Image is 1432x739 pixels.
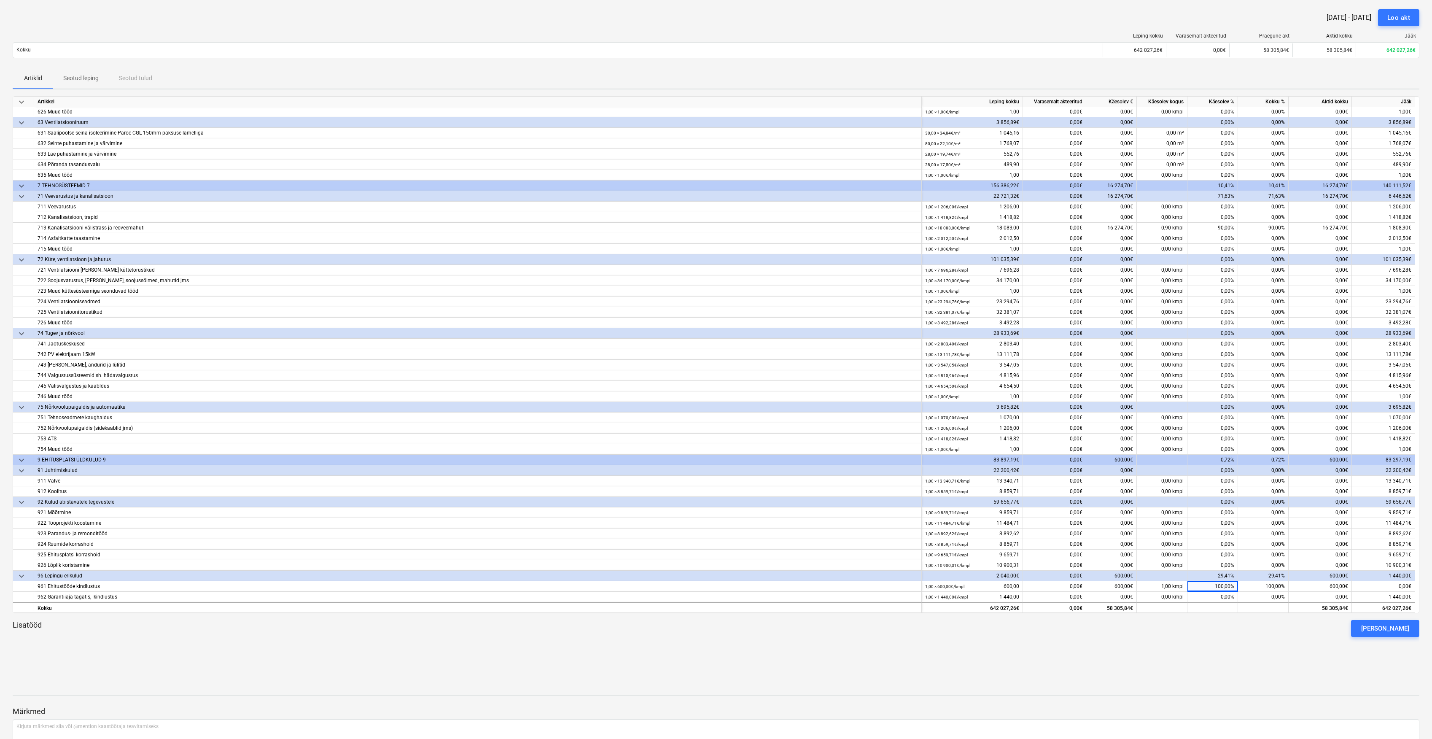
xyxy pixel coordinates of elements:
[1289,117,1352,128] div: 0,00€
[1086,170,1137,181] div: 0,00€
[1187,476,1238,486] div: 0,00%
[1238,455,1289,465] div: 0,72%
[1137,286,1187,297] div: 0,00 kmpl
[1023,486,1086,497] div: 0,00€
[1352,423,1415,434] div: 1 206,00€
[1086,497,1137,507] div: 0,00€
[1289,476,1352,486] div: 0,00€
[1238,128,1289,138] div: 0,00%
[1137,307,1187,318] div: 0,00 kmpl
[1352,107,1415,117] div: 1,00€
[1289,128,1352,138] div: 0,00€
[1137,318,1187,328] div: 0,00 kmpl
[1187,486,1238,497] div: 0,00%
[1352,181,1415,191] div: 140 111,52€
[1086,465,1137,476] div: 0,00€
[1238,181,1289,191] div: 10,41%
[922,117,1023,128] div: 3 856,89€
[1187,202,1238,212] div: 0,00%
[1137,381,1187,391] div: 0,00 kmpl
[1238,202,1289,212] div: 0,00%
[1289,97,1352,107] div: Aktid kokku
[1238,465,1289,476] div: 0,00%
[1289,339,1352,349] div: 0,00€
[1352,223,1415,233] div: 1 808,30€
[1289,402,1352,413] div: 0,00€
[1023,244,1086,254] div: 0,00€
[1023,497,1086,507] div: 0,00€
[34,97,922,107] div: Artikkel
[1023,297,1086,307] div: 0,00€
[1023,328,1086,339] div: 0,00€
[1352,465,1415,476] div: 22 200,42€
[922,465,1023,476] div: 22 200,42€
[1086,518,1137,529] div: 0,00€
[922,254,1023,265] div: 101 035,39€
[1187,265,1238,275] div: 0,00%
[1289,486,1352,497] div: 0,00€
[1238,138,1289,149] div: 0,00%
[1023,223,1086,233] div: 0,00€
[1187,465,1238,476] div: 0,00%
[1023,391,1086,402] div: 0,00€
[1086,360,1137,370] div: 0,00€
[1289,297,1352,307] div: 0,00€
[1352,254,1415,265] div: 101 035,39€
[1137,434,1187,444] div: 0,00 kmpl
[1187,297,1238,307] div: 0,00%
[1352,349,1415,360] div: 13 111,78€
[1187,349,1238,360] div: 0,00%
[1238,212,1289,223] div: 0,00%
[1137,97,1187,107] div: Käesolev kogus
[922,455,1023,465] div: 83 897,19€
[1023,117,1086,128] div: 0,00€
[1187,212,1238,223] div: 0,00%
[1187,402,1238,413] div: 0,00%
[1023,97,1086,107] div: Varasemalt akteeritud
[1137,275,1187,286] div: 0,00 kmpl
[1023,476,1086,486] div: 0,00€
[1187,318,1238,328] div: 0,00%
[1238,423,1289,434] div: 0,00%
[1103,43,1166,57] div: 642 027,26€
[1289,507,1352,518] div: 0,00€
[1352,507,1415,518] div: 9 859,71€
[1238,191,1289,202] div: 71,63%
[1289,360,1352,370] div: 0,00€
[1086,107,1137,117] div: 0,00€
[1023,107,1086,117] div: 0,00€
[1137,170,1187,181] div: 0,00 kmpl
[1187,138,1238,149] div: 0,00%
[1187,170,1238,181] div: 0,00%
[1238,444,1289,455] div: 0,00%
[1023,318,1086,328] div: 0,00€
[1352,318,1415,328] div: 3 492,28€
[1292,43,1356,57] div: 58 305,84€
[1352,97,1415,107] div: Jääk
[1352,149,1415,159] div: 552,76€
[1289,223,1352,233] div: 16 274,70€
[1187,107,1238,117] div: 0,00%
[1187,275,1238,286] div: 0,00%
[1086,297,1137,307] div: 0,00€
[1086,455,1137,465] div: 600,00€
[1289,444,1352,455] div: 0,00€
[1289,465,1352,476] div: 0,00€
[1238,223,1289,233] div: 90,00%
[1238,170,1289,181] div: 0,00%
[1023,286,1086,297] div: 0,00€
[1023,233,1086,244] div: 0,00€
[1023,349,1086,360] div: 0,00€
[1238,476,1289,486] div: 0,00%
[1289,265,1352,275] div: 0,00€
[1187,117,1238,128] div: 0,00%
[1086,128,1137,138] div: 0,00€
[16,329,27,339] span: keyboard_arrow_down
[1023,360,1086,370] div: 0,00€
[1137,265,1187,275] div: 0,00 kmpl
[1187,423,1238,434] div: 0,00%
[1137,297,1187,307] div: 0,00 kmpl
[1289,107,1352,117] div: 0,00€
[1352,339,1415,349] div: 2 803,40€
[1289,328,1352,339] div: 0,00€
